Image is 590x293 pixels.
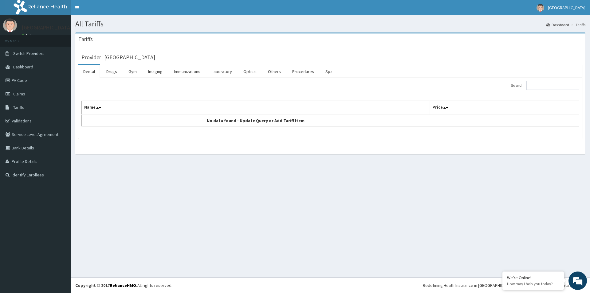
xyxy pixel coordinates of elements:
[511,81,579,90] label: Search:
[263,65,286,78] a: Others
[423,282,585,288] div: Redefining Heath Insurance in [GEOGRAPHIC_DATA] using Telemedicine and Data Science!
[101,65,122,78] a: Drugs
[78,65,100,78] a: Dental
[82,101,430,115] th: Name
[110,283,136,288] a: RelianceHMO
[75,20,585,28] h1: All Tariffs
[3,18,17,32] img: User Image
[570,22,585,27] li: Tariffs
[13,105,24,110] span: Tariffs
[143,65,167,78] a: Imaging
[537,4,544,12] img: User Image
[287,65,319,78] a: Procedures
[430,101,579,115] th: Price
[238,65,262,78] a: Optical
[71,277,590,293] footer: All rights reserved.
[22,25,72,30] p: [GEOGRAPHIC_DATA]
[124,65,142,78] a: Gym
[22,33,36,38] a: Online
[78,37,93,42] h3: Tariffs
[321,65,337,78] a: Spa
[548,5,585,10] span: [GEOGRAPHIC_DATA]
[507,281,559,287] p: How may I help you today?
[82,115,430,126] td: No data found - Update Query or Add Tariff Item
[13,91,25,97] span: Claims
[13,51,45,56] span: Switch Providers
[507,275,559,280] div: We're Online!
[546,22,569,27] a: Dashboard
[75,283,137,288] strong: Copyright © 2017 .
[207,65,237,78] a: Laboratory
[169,65,205,78] a: Immunizations
[526,81,579,90] input: Search:
[81,55,155,60] h3: Provider - [GEOGRAPHIC_DATA]
[13,64,33,70] span: Dashboard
